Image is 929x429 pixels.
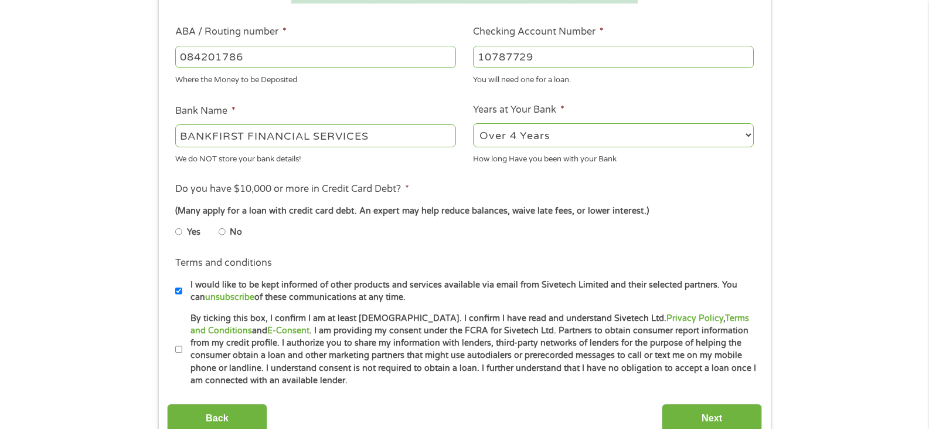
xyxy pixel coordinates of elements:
[175,70,456,86] div: Where the Money to be Deposited
[205,292,254,302] a: unsubscribe
[473,149,754,165] div: How long Have you been with your Bank
[473,46,754,68] input: 345634636
[473,26,604,38] label: Checking Account Number
[473,104,564,116] label: Years at Your Bank
[175,26,287,38] label: ABA / Routing number
[230,226,242,239] label: No
[267,326,309,336] a: E-Consent
[175,183,409,195] label: Do you have $10,000 or more in Credit Card Debt?
[666,313,723,323] a: Privacy Policy
[175,257,272,269] label: Terms and conditions
[175,105,236,117] label: Bank Name
[182,279,757,304] label: I would like to be kept informed of other products and services available via email from Sivetech...
[175,205,753,218] div: (Many apply for a loan with credit card debt. An expert may help reduce balances, waive late fees...
[190,313,749,336] a: Terms and Conditions
[175,149,456,165] div: We do NOT store your bank details!
[473,70,754,86] div: You will need one for a loan.
[175,46,456,68] input: 263177916
[182,312,757,387] label: By ticking this box, I confirm I am at least [DEMOGRAPHIC_DATA]. I confirm I have read and unders...
[187,226,200,239] label: Yes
